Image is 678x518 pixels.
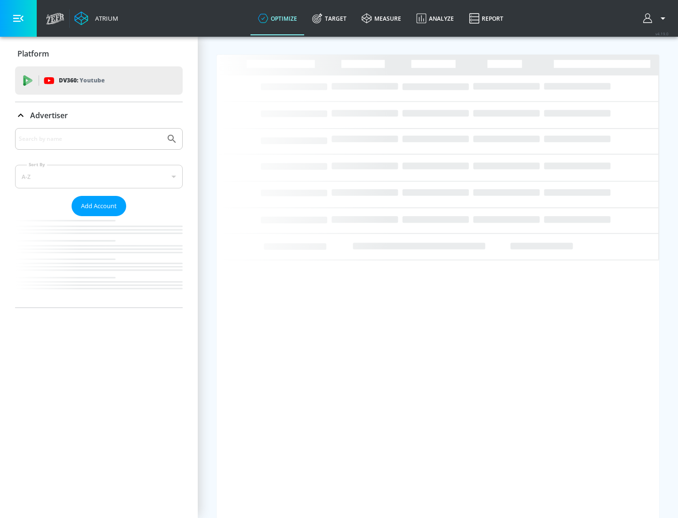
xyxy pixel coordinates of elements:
[461,1,511,35] a: Report
[354,1,409,35] a: measure
[15,66,183,95] div: DV360: Youtube
[19,133,161,145] input: Search by name
[30,110,68,121] p: Advertiser
[17,49,49,59] p: Platform
[15,216,183,308] nav: list of Advertiser
[305,1,354,35] a: Target
[15,102,183,129] div: Advertiser
[80,75,105,85] p: Youtube
[655,31,669,36] span: v 4.19.0
[91,14,118,23] div: Atrium
[15,40,183,67] div: Platform
[15,128,183,308] div: Advertiser
[409,1,461,35] a: Analyze
[81,201,117,211] span: Add Account
[250,1,305,35] a: optimize
[72,196,126,216] button: Add Account
[15,165,183,188] div: A-Z
[27,162,47,168] label: Sort By
[59,75,105,86] p: DV360:
[74,11,118,25] a: Atrium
